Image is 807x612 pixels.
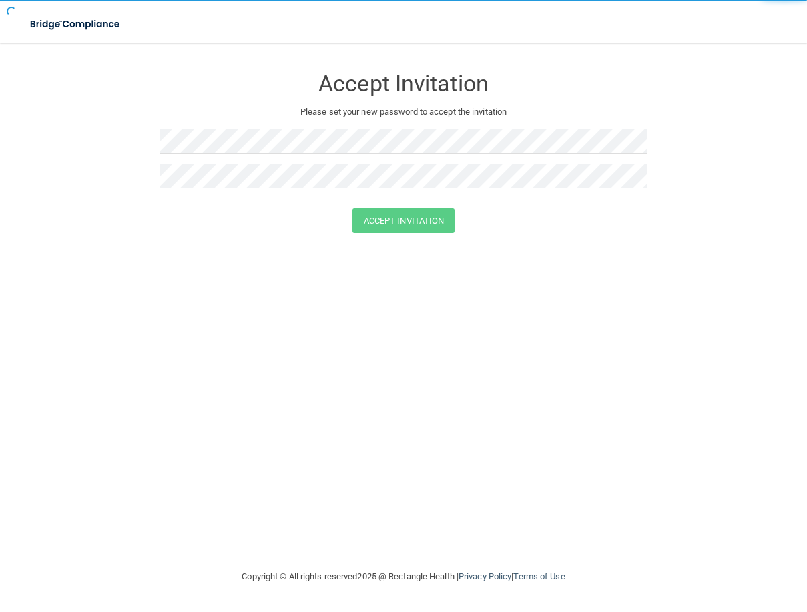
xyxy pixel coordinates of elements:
a: Terms of Use [513,571,565,581]
p: Please set your new password to accept the invitation [170,104,637,120]
div: Copyright © All rights reserved 2025 @ Rectangle Health | | [160,555,647,598]
a: Privacy Policy [459,571,511,581]
button: Accept Invitation [352,208,455,233]
h3: Accept Invitation [160,71,647,96]
img: bridge_compliance_login_screen.278c3ca4.svg [20,11,131,38]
